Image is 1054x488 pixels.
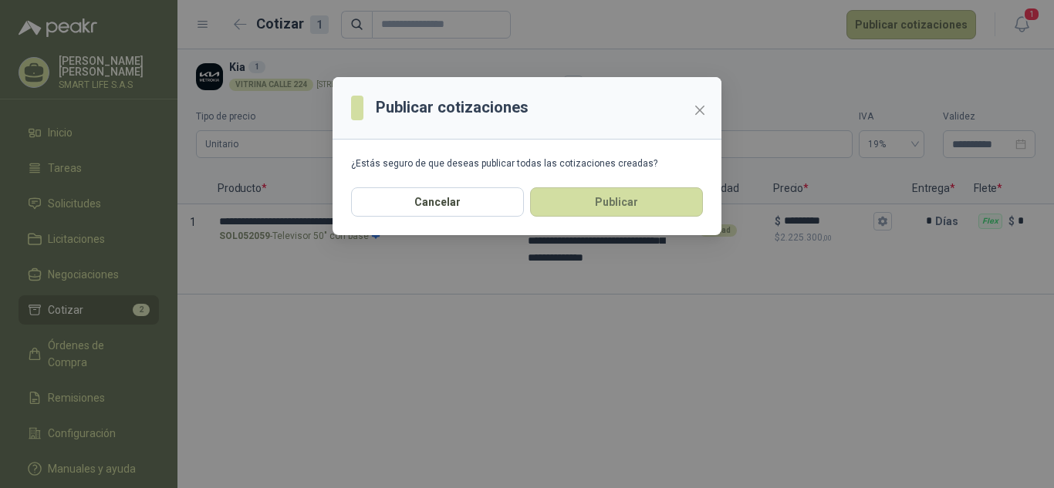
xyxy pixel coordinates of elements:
[351,187,524,217] button: Cancelar
[694,104,706,116] span: close
[687,98,712,123] button: Close
[530,187,703,217] button: Publicar
[376,96,529,119] h3: Publicar cotizaciones
[351,158,703,169] div: ¿Estás seguro de que deseas publicar todas las cotizaciones creadas?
